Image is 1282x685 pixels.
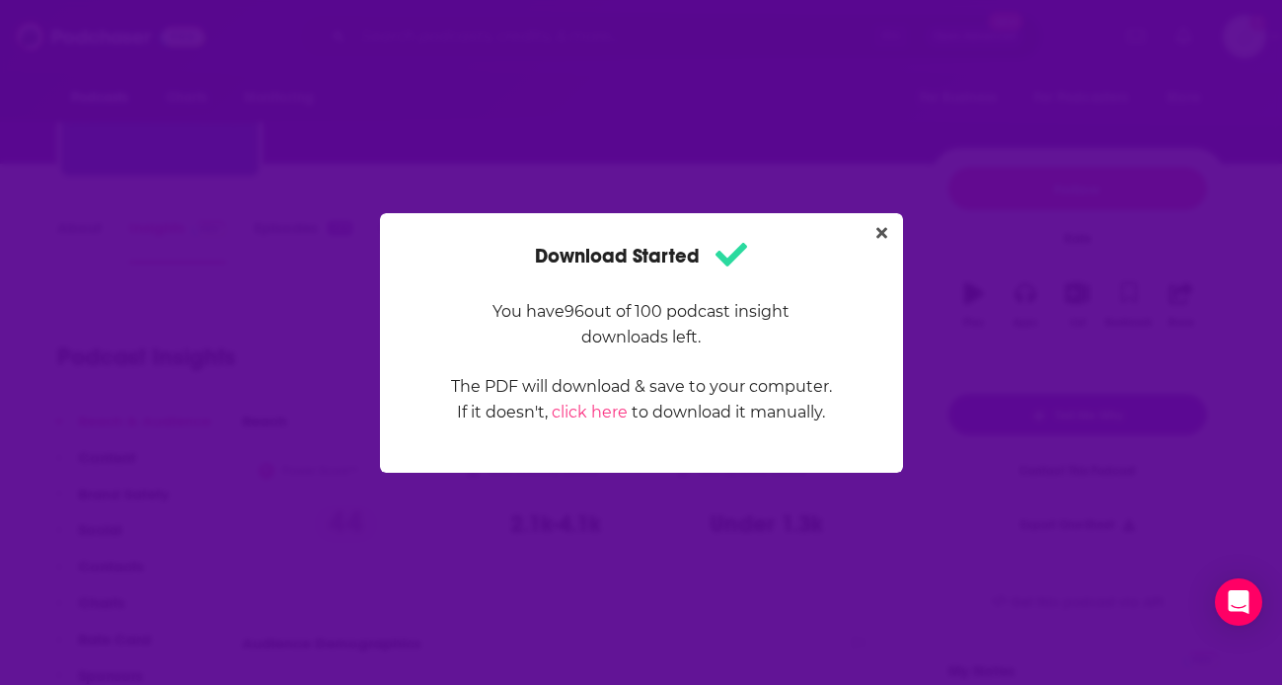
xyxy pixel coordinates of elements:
[450,374,833,425] p: The PDF will download & save to your computer. If it doesn't, to download it manually.
[535,237,747,275] h1: Download Started
[868,221,895,246] button: Close
[450,299,833,350] p: You have 96 out of 100 podcast insight downloads left.
[1215,578,1262,626] div: Open Intercom Messenger
[552,403,628,421] a: click here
